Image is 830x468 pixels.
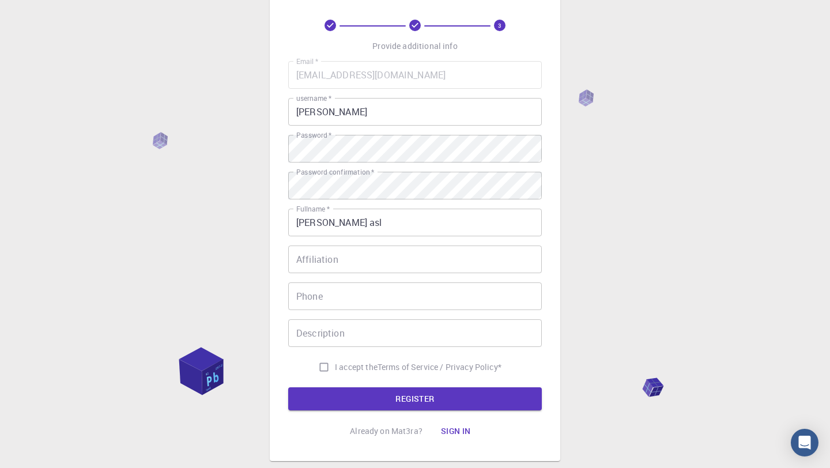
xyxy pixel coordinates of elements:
p: Provide additional info [372,40,457,52]
span: I accept the [335,361,378,373]
button: Sign in [432,420,480,443]
label: Fullname [296,204,330,214]
label: Password confirmation [296,167,374,177]
button: REGISTER [288,387,542,410]
a: Terms of Service / Privacy Policy* [378,361,501,373]
label: Email [296,56,318,66]
p: Already on Mat3ra? [350,425,422,437]
text: 3 [498,21,501,29]
label: username [296,93,331,103]
label: Password [296,130,331,140]
div: Open Intercom Messenger [791,429,818,456]
p: Terms of Service / Privacy Policy * [378,361,501,373]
